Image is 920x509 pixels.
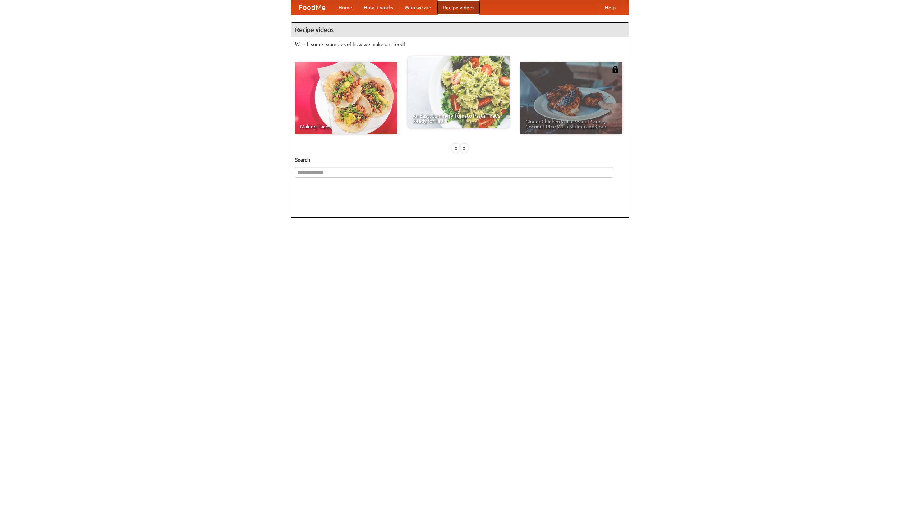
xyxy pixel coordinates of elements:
h5: Search [295,156,625,163]
span: An Easy, Summery Tomato Pasta That's Ready for Fall [413,113,505,123]
a: Help [599,0,621,15]
span: Making Tacos [300,124,392,129]
a: How it works [358,0,399,15]
div: » [461,144,468,153]
a: Home [333,0,358,15]
a: Making Tacos [295,62,397,134]
h4: Recipe videos [291,23,629,37]
a: Recipe videos [437,0,480,15]
a: An Easy, Summery Tomato Pasta That's Ready for Fall [408,56,510,128]
div: « [452,144,459,153]
a: FoodMe [291,0,333,15]
a: Who we are [399,0,437,15]
img: 483408.png [612,66,619,73]
p: Watch some examples of how we make our food! [295,41,625,48]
